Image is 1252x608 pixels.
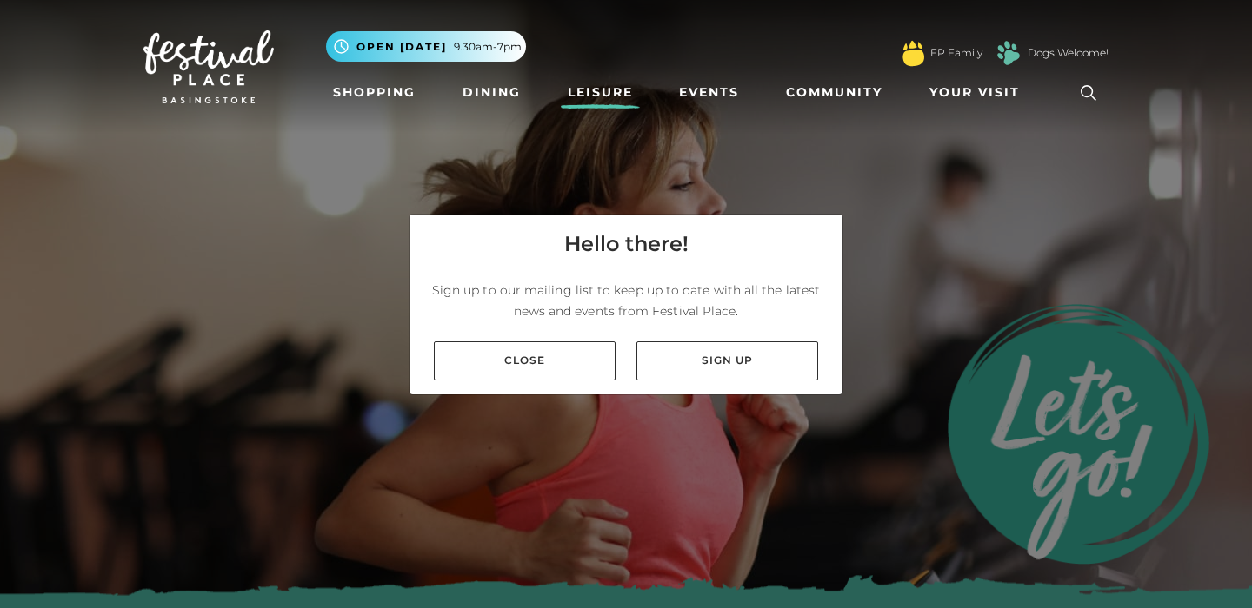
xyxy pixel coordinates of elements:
span: Your Visit [929,83,1020,102]
a: Your Visit [922,76,1036,109]
a: Close [434,341,616,380]
h4: Hello there! [564,228,689,260]
p: Sign up to our mailing list to keep up to date with all the latest news and events from Festival ... [423,280,829,321]
a: Shopping [326,76,423,109]
button: Open [DATE] 9.30am-7pm [326,31,526,62]
a: Dining [456,76,528,109]
a: Leisure [561,76,640,109]
a: FP Family [930,45,982,61]
a: Events [672,76,746,109]
a: Community [779,76,889,109]
img: Festival Place Logo [143,30,274,103]
span: 9.30am-7pm [454,39,522,55]
a: Sign up [636,341,818,380]
span: Open [DATE] [356,39,447,55]
a: Dogs Welcome! [1028,45,1109,61]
